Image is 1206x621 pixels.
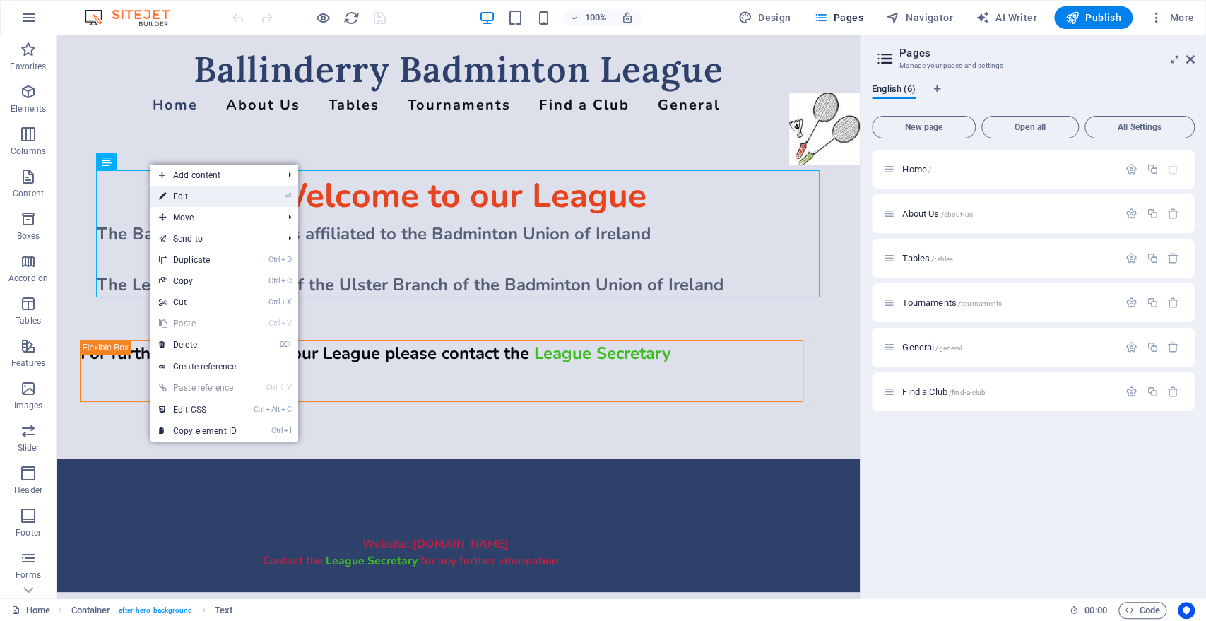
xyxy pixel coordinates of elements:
[1084,602,1106,619] span: 00 00
[931,255,953,263] span: /tables
[880,6,959,29] button: Navigator
[268,319,280,328] i: Ctrl
[11,103,47,114] p: Elements
[1146,386,1158,398] div: Duplicate
[18,442,40,454] p: Slider
[268,255,280,264] i: Ctrl
[16,569,41,581] p: Forms
[268,297,280,307] i: Ctrl
[343,10,360,26] i: Reload page
[958,300,1003,307] span: /tournaments
[13,188,44,199] p: Content
[981,116,1079,138] button: Open all
[1125,208,1137,220] div: Settings
[266,383,278,392] i: Ctrl
[1146,341,1158,353] div: Duplicate
[928,166,931,174] span: /
[16,315,41,326] p: Tables
[902,164,931,175] span: Home
[150,207,277,228] span: Move
[1118,602,1166,619] button: Code
[886,11,953,25] span: Navigator
[902,342,962,353] span: Click to open page
[1065,11,1121,25] span: Publish
[988,123,1072,131] span: Open all
[287,383,291,392] i: V
[902,386,986,397] span: Click to open page
[898,209,1118,218] div: About Us/about-us
[1167,297,1179,309] div: Remove
[150,271,245,292] a: CtrlCCopy
[14,400,43,411] p: Images
[281,255,291,264] i: D
[808,6,868,29] button: Pages
[254,405,265,414] i: Ctrl
[970,6,1043,29] button: AI Writer
[949,389,986,396] span: /find-a-club
[898,343,1118,352] div: General/general
[150,313,245,334] a: CtrlVPaste
[116,602,192,619] span: . after-hero-background
[281,297,291,307] i: X
[150,420,245,442] a: CtrlICopy element ID
[1146,297,1158,309] div: Duplicate
[1146,208,1158,220] div: Duplicate
[621,11,634,24] i: On resize automatically adjust zoom level to fit chosen device.
[1146,163,1158,175] div: Duplicate
[150,165,277,186] span: Add content
[11,146,46,157] p: Columns
[10,61,46,72] p: Favorites
[898,165,1118,174] div: Home/
[14,485,42,496] p: Header
[1125,341,1137,353] div: Settings
[8,273,48,284] p: Accordion
[279,383,285,392] i: ⇧
[813,11,863,25] span: Pages
[1054,6,1133,29] button: Publish
[17,230,40,242] p: Boxes
[1091,123,1188,131] span: All Settings
[280,340,291,349] i: ⌦
[284,426,291,435] i: I
[11,357,45,369] p: Features
[71,602,232,619] nav: breadcrumb
[1167,386,1179,398] div: Remove
[71,602,111,619] span: Click to select. Double-click to edit
[872,83,1195,110] div: Language Tabs
[1084,116,1195,138] button: All Settings
[898,298,1118,307] div: Tournaments/tournaments
[902,297,1002,308] span: Click to open page
[150,186,245,207] a: ⏎Edit
[11,602,50,619] a: Click to cancel selection. Double-click to open Pages
[314,9,331,26] button: Click here to leave preview mode and continue editing
[899,59,1166,72] h3: Manage your pages and settings
[902,253,953,264] span: Click to open page
[285,191,291,201] i: ⏎
[16,527,41,538] p: Footer
[268,276,280,285] i: Ctrl
[215,602,232,619] span: Click to select. Double-click to edit
[1167,252,1179,264] div: Remove
[872,116,976,138] button: New page
[738,11,791,25] span: Design
[1178,602,1195,619] button: Usercentrics
[1125,252,1137,264] div: Settings
[150,228,277,249] a: Send to
[1094,605,1096,615] span: :
[281,276,291,285] i: C
[1070,602,1107,619] h6: Session time
[150,377,245,398] a: Ctrl⇧VPaste reference
[1167,341,1179,353] div: Remove
[1125,297,1137,309] div: Settings
[150,334,245,355] a: ⌦Delete
[902,208,972,219] span: About Us
[281,405,291,414] i: C
[271,426,283,435] i: Ctrl
[898,387,1118,396] div: Find a Club/find-a-club
[150,249,245,271] a: CtrlDDuplicate
[898,254,1118,263] div: Tables/tables
[1167,163,1179,175] div: The startpage cannot be deleted
[1125,386,1137,398] div: Settings
[1146,252,1158,264] div: Duplicate
[1149,11,1194,25] span: More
